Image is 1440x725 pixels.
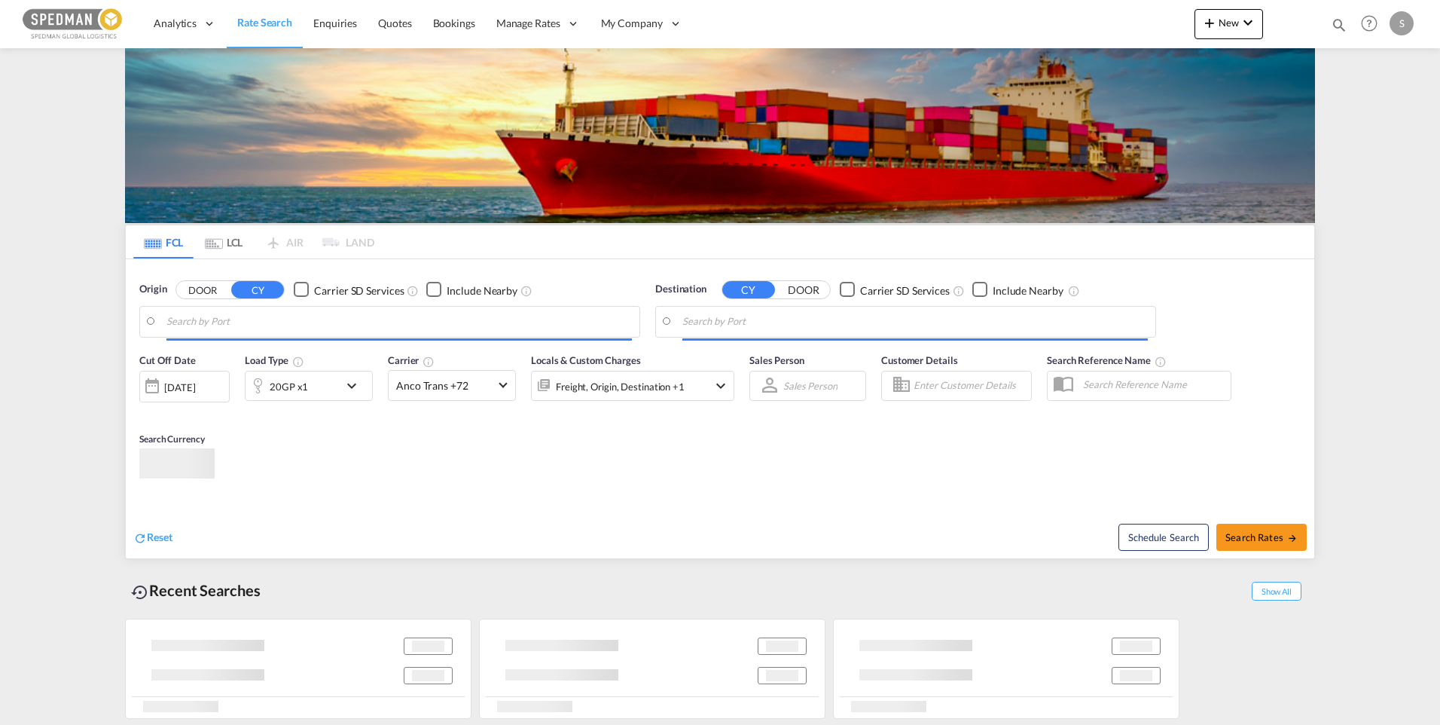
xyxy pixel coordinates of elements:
md-tab-item: LCL [194,225,254,258]
md-icon: Unchecked: Search for CY (Container Yard) services for all selected carriers.Checked : Search for... [953,284,965,296]
span: Analytics [154,16,197,31]
md-checkbox: Checkbox No Ink [426,282,517,298]
div: icon-refreshReset [133,529,172,546]
span: Search Reference Name [1047,354,1167,366]
md-icon: Unchecked: Search for CY (Container Yard) services for all selected carriers.Checked : Search for... [407,284,419,296]
div: S [1390,11,1414,35]
md-icon: icon-chevron-down [712,376,730,394]
button: DOOR [777,281,830,298]
span: Reset [147,530,172,543]
button: Note: By default Schedule search will only considerorigin ports, destination ports and cut off da... [1118,523,1209,550]
span: Customer Details [881,354,957,366]
span: Carrier [388,354,435,366]
md-icon: icon-magnify [1331,17,1347,33]
div: 20GP x1icon-chevron-down [245,371,373,401]
span: Sales Person [749,354,804,366]
span: Rate Search [237,16,292,29]
span: Enquiries [313,17,357,29]
md-icon: icon-backup-restore [131,583,149,601]
div: Include Nearby [447,283,517,298]
button: CY [722,281,775,298]
span: Search Currency [139,433,205,445]
input: Enter Customer Details [914,374,1027,396]
div: icon-magnify [1331,17,1347,39]
span: Load Type [245,354,304,366]
span: New [1201,17,1257,29]
span: Destination [655,282,706,297]
md-icon: icon-arrow-right [1287,533,1298,543]
div: Recent Searches [125,574,267,607]
div: Carrier SD Services [860,283,950,298]
span: Origin [139,282,166,297]
md-checkbox: Checkbox No Ink [294,282,404,298]
div: [DATE] [139,370,230,402]
input: Search by Port [166,310,632,333]
span: Cut Off Date [139,354,196,366]
input: Search by Port [682,310,1148,333]
md-icon: Your search will be saved by the below given name [1155,356,1167,368]
md-icon: icon-plus 400-fg [1201,14,1219,32]
md-icon: icon-information-outline [292,356,304,368]
div: Include Nearby [993,283,1063,298]
span: My Company [601,16,663,31]
span: Anco Trans +72 [396,378,494,393]
md-tab-item: FCL [133,225,194,258]
md-checkbox: Checkbox No Ink [840,282,950,298]
img: c12ca350ff1b11efb6b291369744d907.png [23,7,124,41]
div: [DATE] [164,380,195,393]
md-pagination-wrapper: Use the left and right arrow keys to navigate between tabs [133,225,374,258]
md-icon: icon-chevron-down [1239,14,1257,32]
span: Search Rates [1225,531,1298,543]
div: Help [1356,11,1390,38]
span: Quotes [378,17,411,29]
span: Manage Rates [496,16,560,31]
span: Show All [1252,582,1301,601]
button: DOOR [176,281,229,298]
md-checkbox: Checkbox No Ink [972,282,1063,298]
md-icon: Unchecked: Ignores neighbouring ports when fetching rates.Checked : Includes neighbouring ports w... [1068,284,1080,296]
md-datepicker: Select [139,400,151,421]
span: Locals & Custom Charges [531,354,641,366]
button: Search Ratesicon-arrow-right [1216,523,1307,550]
div: Carrier SD Services [314,283,404,298]
div: Freight Origin Destination Factory Stuffing [556,375,685,396]
div: Origin DOOR CY Checkbox No InkUnchecked: Search for CY (Container Yard) services for all selected... [126,259,1314,558]
span: Bookings [433,17,475,29]
md-icon: The selected Trucker/Carrierwill be displayed in the rate results If the rates are from another f... [423,356,435,368]
div: 20GP x1 [270,375,308,396]
button: icon-plus 400-fgNewicon-chevron-down [1194,9,1263,39]
button: CY [231,281,284,298]
md-icon: icon-chevron-down [343,377,368,395]
input: Search Reference Name [1075,373,1231,396]
md-icon: icon-refresh [133,531,147,544]
md-icon: Unchecked: Ignores neighbouring ports when fetching rates.Checked : Includes neighbouring ports w... [520,284,532,296]
md-select: Sales Person [782,375,839,396]
span: Help [1356,11,1382,36]
div: Freight Origin Destination Factory Stuffingicon-chevron-down [531,370,734,400]
img: LCL+%26+FCL+BACKGROUND.png [125,48,1315,223]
